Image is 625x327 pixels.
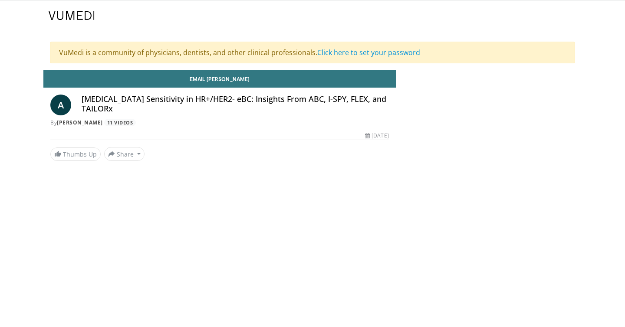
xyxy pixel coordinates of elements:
a: 11 Videos [104,119,136,126]
h4: [MEDICAL_DATA] Sensitivity in HR+/HER2- eBC: Insights From ABC, I-SPY, FLEX, and TAILORx [82,95,389,113]
a: Email [PERSON_NAME] [43,70,396,88]
img: VuMedi Logo [49,11,95,20]
div: By [50,119,389,127]
div: [DATE] [365,132,388,140]
a: [PERSON_NAME] [57,119,103,126]
a: Click here to set your password [317,48,420,57]
a: A [50,95,71,115]
a: Thumbs Up [50,147,101,161]
button: Share [104,147,145,161]
div: VuMedi is a community of physicians, dentists, and other clinical professionals. [50,42,575,63]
